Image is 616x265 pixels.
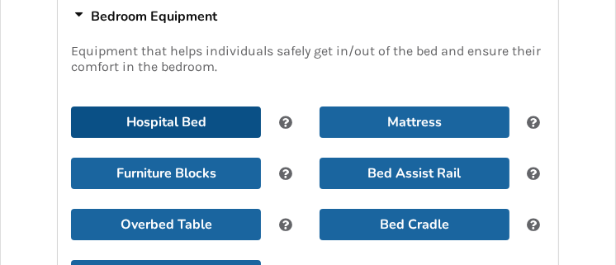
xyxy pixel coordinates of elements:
[320,158,509,189] button: Bed Assist Rail
[71,43,541,74] span: Equipment that helps individuals safely get in/out of the bed and ensure their comfort in the bed...
[320,209,509,240] button: Bed Cradle
[320,106,509,138] button: Mattress
[71,209,261,240] button: Overbed Table
[71,158,261,189] button: Furniture Blocks
[71,106,261,138] button: Hospital Bed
